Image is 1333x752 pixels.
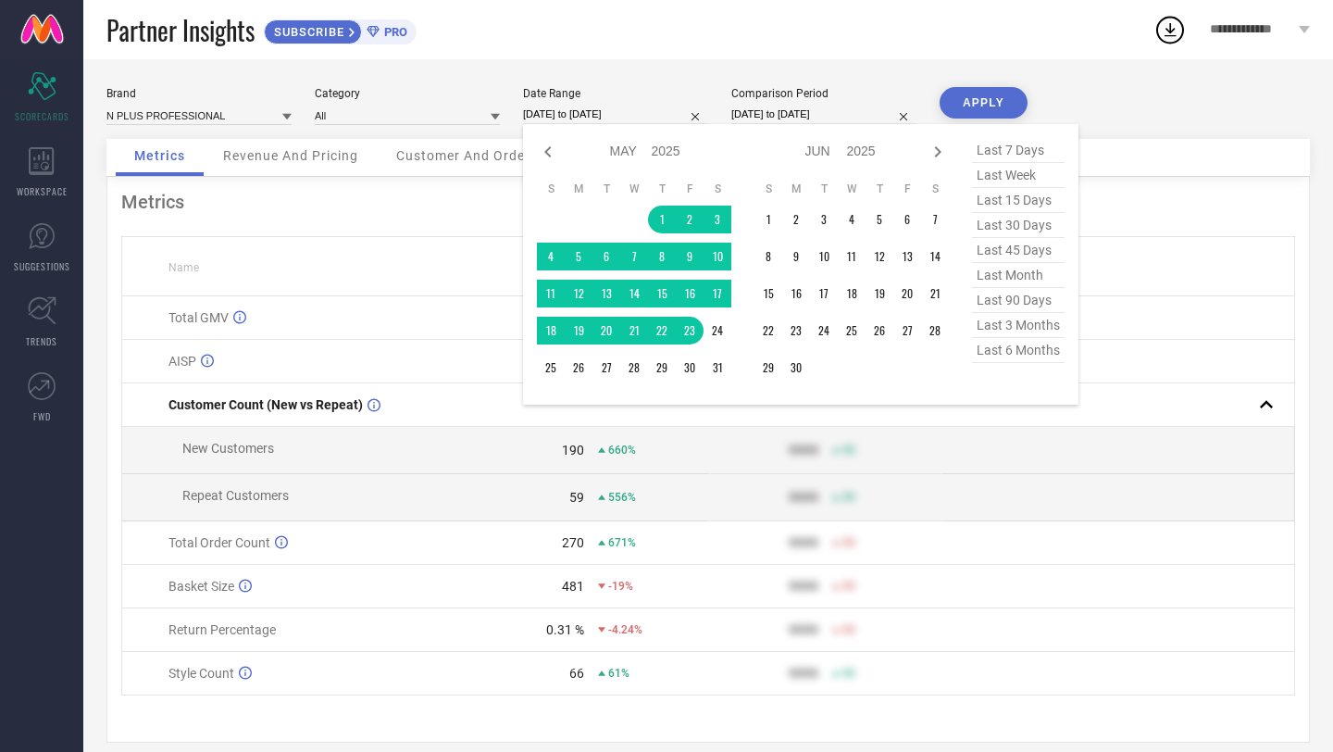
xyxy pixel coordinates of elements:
[648,354,676,382] td: Thu May 29 2025
[838,317,866,345] td: Wed Jun 25 2025
[810,280,838,307] td: Tue Jun 17 2025
[562,535,584,550] div: 270
[620,354,648,382] td: Wed May 28 2025
[565,280,592,307] td: Mon May 12 2025
[704,243,731,270] td: Sat May 10 2025
[754,317,782,345] td: Sun Jun 22 2025
[842,536,855,549] span: 50
[704,317,731,345] td: Sat May 24 2025
[866,206,893,233] td: Thu Jun 05 2025
[608,667,629,680] span: 61%
[168,579,234,594] span: Basket Size
[537,354,565,382] td: Sun May 25 2025
[565,243,592,270] td: Mon May 05 2025
[648,206,676,233] td: Thu May 01 2025
[838,182,866,196] th: Wednesday
[608,536,636,549] span: 671%
[168,397,363,412] span: Customer Count (New vs Repeat)
[972,238,1065,263] span: last 45 days
[537,182,565,196] th: Sunday
[523,105,708,124] input: Select date range
[562,443,584,457] div: 190
[620,280,648,307] td: Wed May 14 2025
[754,182,782,196] th: Sunday
[972,338,1065,363] span: last 6 months
[264,15,417,44] a: SUBSCRIBEPRO
[648,317,676,345] td: Thu May 22 2025
[676,182,704,196] th: Friday
[608,444,636,457] span: 660%
[921,206,949,233] td: Sat Jun 07 2025
[608,580,633,593] span: -19%
[893,317,921,345] td: Fri Jun 27 2025
[620,182,648,196] th: Wednesday
[608,623,642,636] span: -4.24%
[704,206,731,233] td: Sat May 03 2025
[921,182,949,196] th: Saturday
[842,491,855,504] span: 50
[537,243,565,270] td: Sun May 04 2025
[676,354,704,382] td: Fri May 30 2025
[782,182,810,196] th: Monday
[168,666,234,681] span: Style Count
[731,105,916,124] input: Select comparison period
[168,622,276,637] span: Return Percentage
[782,243,810,270] td: Mon Jun 09 2025
[565,354,592,382] td: Mon May 26 2025
[106,87,292,100] div: Brand
[620,243,648,270] td: Wed May 07 2025
[921,243,949,270] td: Sat Jun 14 2025
[182,441,274,456] span: New Customers
[648,280,676,307] td: Thu May 15 2025
[754,280,782,307] td: Sun Jun 15 2025
[676,206,704,233] td: Fri May 02 2025
[704,280,731,307] td: Sat May 17 2025
[810,206,838,233] td: Tue Jun 03 2025
[810,243,838,270] td: Tue Jun 10 2025
[168,535,270,550] span: Total Order Count
[121,191,1295,213] div: Metrics
[562,579,584,594] div: 481
[648,182,676,196] th: Thursday
[569,666,584,681] div: 66
[168,310,229,325] span: Total GMV
[620,317,648,345] td: Wed May 21 2025
[396,148,538,163] span: Customer And Orders
[223,148,358,163] span: Revenue And Pricing
[972,138,1065,163] span: last 7 days
[810,317,838,345] td: Tue Jun 24 2025
[893,280,921,307] td: Fri Jun 20 2025
[940,87,1028,119] button: APPLY
[14,259,70,273] span: SUGGESTIONS
[33,409,51,423] span: FWD
[789,579,818,594] div: 9999
[569,490,584,505] div: 59
[838,206,866,233] td: Wed Jun 04 2025
[26,334,57,348] span: TRENDS
[921,280,949,307] td: Sat Jun 21 2025
[810,182,838,196] th: Tuesday
[546,622,584,637] div: 0.31 %
[789,490,818,505] div: 9999
[782,317,810,345] td: Mon Jun 23 2025
[592,317,620,345] td: Tue May 20 2025
[866,317,893,345] td: Thu Jun 26 2025
[704,182,731,196] th: Saturday
[782,354,810,382] td: Mon Jun 30 2025
[789,443,818,457] div: 9999
[754,243,782,270] td: Sun Jun 08 2025
[106,11,255,49] span: Partner Insights
[972,263,1065,288] span: last month
[592,243,620,270] td: Tue May 06 2025
[676,317,704,345] td: Fri May 23 2025
[265,25,349,39] span: SUBSCRIBE
[927,141,949,163] div: Next month
[838,243,866,270] td: Wed Jun 11 2025
[676,243,704,270] td: Fri May 09 2025
[866,243,893,270] td: Thu Jun 12 2025
[921,317,949,345] td: Sat Jun 28 2025
[866,182,893,196] th: Thursday
[782,280,810,307] td: Mon Jun 16 2025
[731,87,916,100] div: Comparison Period
[842,580,855,593] span: 50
